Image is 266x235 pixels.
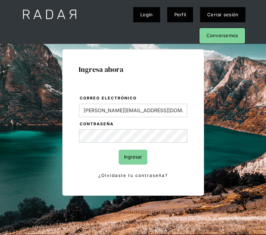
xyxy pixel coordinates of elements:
[79,65,188,73] h1: Ingresa ahora
[119,150,147,164] input: Ingresar
[133,7,160,22] a: Login
[80,95,187,102] label: Correo electrónico
[199,28,246,44] a: Conversemos
[79,104,187,117] input: bruce@wayne.com
[167,7,193,22] a: Perfil
[79,94,188,180] form: Login Form
[79,172,187,179] a: ¿Olvidaste tu contraseña?
[80,121,187,128] label: Contraseña
[200,7,245,22] a: Cerrar sesión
